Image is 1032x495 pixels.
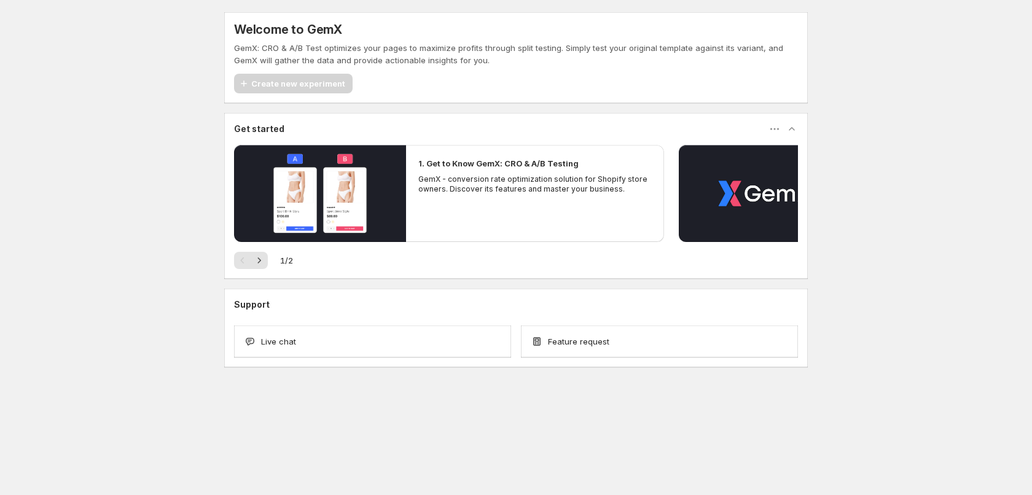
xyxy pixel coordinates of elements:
span: Feature request [548,335,609,348]
span: Live chat [261,335,296,348]
p: GemX - conversion rate optimization solution for Shopify store owners. Discover its features and ... [418,174,652,194]
span: 1 / 2 [280,254,293,267]
p: GemX: CRO & A/B Test optimizes your pages to maximize profits through split testing. Simply test ... [234,42,798,66]
h2: 1. Get to Know GemX: CRO & A/B Testing [418,157,579,170]
h3: Get started [234,123,284,135]
h5: Welcome to GemX [234,22,342,37]
h3: Support [234,298,270,311]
